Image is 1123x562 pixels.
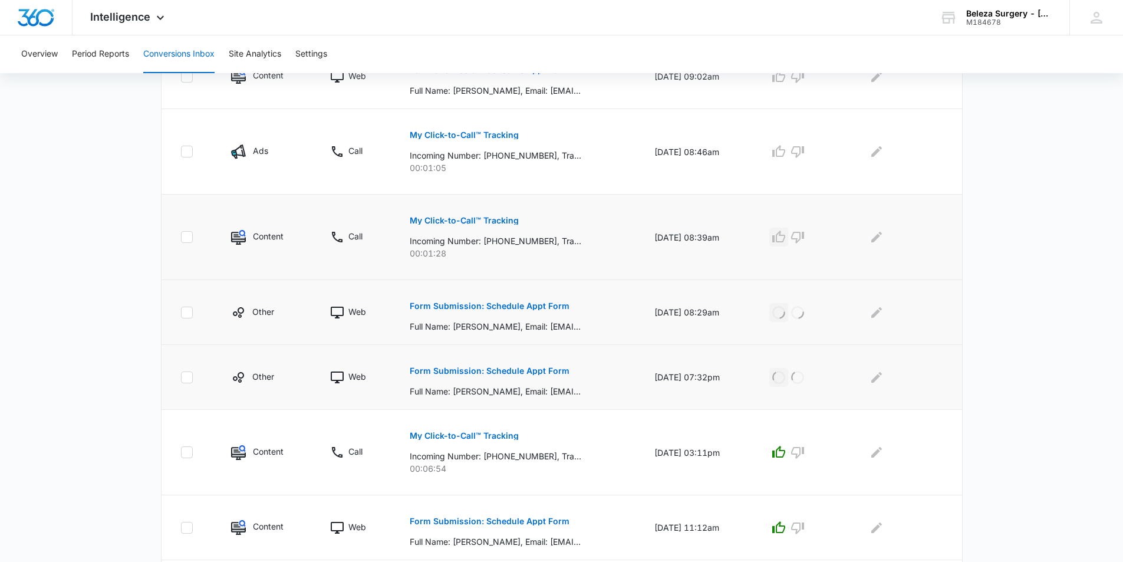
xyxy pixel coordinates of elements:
button: Form Submission: Schedule Appt Form [410,507,569,535]
p: Content [253,69,284,81]
p: Web [348,70,366,82]
button: Edit Comments [867,518,886,537]
p: Form Submission: Schedule Appt Form [410,367,569,375]
button: Site Analytics [229,35,281,73]
p: Web [348,305,366,318]
p: Incoming Number: [PHONE_NUMBER], Tracking Number: [PHONE_NUMBER], Ring To: [PHONE_NUMBER], Caller... [410,235,581,247]
p: Form Submission: Schedule Appt Form [410,517,569,525]
button: My Click-to-Call™ Tracking [410,422,519,450]
p: 00:06:54 [410,462,626,475]
button: Period Reports [72,35,129,73]
p: 00:01:28 [410,247,626,259]
p: Call [348,230,363,242]
td: [DATE] 09:02am [640,44,755,109]
div: account name [966,9,1052,18]
p: Incoming Number: [PHONE_NUMBER], Tracking Number: [PHONE_NUMBER], Ring To: [PHONE_NUMBER], Caller... [410,149,581,162]
button: Edit Comments [867,368,886,387]
p: Web [348,521,366,533]
p: Content [253,520,284,533]
p: My Click-to-Call™ Tracking [410,432,519,440]
button: Edit Comments [867,443,886,462]
p: My Click-to-Call™ Tracking [410,216,519,225]
button: My Click-to-Call™ Tracking [410,206,519,235]
td: [DATE] 08:46am [640,109,755,195]
button: Edit Comments [867,303,886,322]
td: [DATE] 08:29am [640,280,755,345]
td: [DATE] 11:12am [640,495,755,560]
p: Web [348,370,366,383]
p: Incoming Number: [PHONE_NUMBER], Tracking Number: [PHONE_NUMBER], Ring To: [PHONE_NUMBER], Caller... [410,450,581,462]
div: account id [966,18,1052,27]
p: Content [253,230,284,242]
button: Edit Comments [867,142,886,161]
p: Content [253,445,284,458]
p: Call [348,144,363,157]
p: Full Name: [PERSON_NAME], Email: [EMAIL_ADDRESS][DOMAIN_NAME], Phone: [PHONE_NUMBER], Patient Sta... [410,385,581,397]
td: [DATE] 08:39am [640,195,755,280]
p: Other [252,305,274,318]
button: Edit Comments [867,67,886,86]
p: My Click-to-Call™ Tracking [410,131,519,139]
button: Overview [21,35,58,73]
p: Full Name: [PERSON_NAME], Email: [EMAIL_ADDRESS][DOMAIN_NAME], Phone: [PHONE_NUMBER], Patient Sta... [410,535,581,548]
button: Conversions Inbox [143,35,215,73]
button: Settings [295,35,327,73]
button: Form Submission: Schedule Appt Form [410,357,569,385]
p: Other [252,370,274,383]
p: Full Name: [PERSON_NAME], Email: [EMAIL_ADDRESS][DOMAIN_NAME], Phone: [PHONE_NUMBER], Patient Sta... [410,84,581,97]
button: Edit Comments [867,228,886,247]
p: Ads [253,144,268,157]
button: Form Submission: Schedule Appt Form [410,292,569,320]
button: My Click-to-Call™ Tracking [410,121,519,149]
span: Intelligence [90,11,150,23]
td: [DATE] 07:32pm [640,345,755,410]
p: Form Submission: Schedule Appt Form [410,302,569,310]
p: Full Name: [PERSON_NAME], Email: [EMAIL_ADDRESS][DOMAIN_NAME], Phone: [PHONE_NUMBER], Patient Sta... [410,320,581,333]
p: Call [348,445,363,458]
td: [DATE] 03:11pm [640,410,755,495]
p: 00:01:05 [410,162,626,174]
